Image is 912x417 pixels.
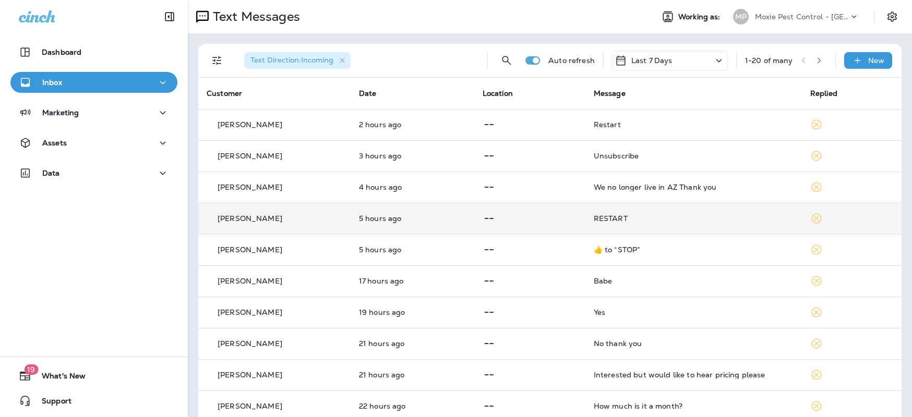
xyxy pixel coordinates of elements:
[10,102,177,123] button: Marketing
[359,246,466,254] p: Sep 9, 2025 08:49 AM
[810,89,837,98] span: Replied
[218,120,282,129] p: [PERSON_NAME]
[359,152,466,160] p: Sep 9, 2025 11:26 AM
[678,13,723,21] span: Working as:
[359,183,466,191] p: Sep 9, 2025 10:12 AM
[24,364,38,375] span: 19
[42,139,67,147] p: Assets
[868,56,884,65] p: New
[218,183,282,191] p: [PERSON_NAME]
[218,308,282,316] p: [PERSON_NAME]
[733,9,749,24] div: MP
[10,163,177,183] button: Data
[594,152,794,160] div: Unsubscribe
[594,183,794,191] div: We no longer live in AZ Thank you
[594,339,794,348] div: No thank you
[250,55,333,65] span: Text Direction : Incoming
[244,52,351,69] div: Text Direction:Incoming
[155,6,184,27] button: Collapse Sidebar
[218,152,282,160] p: [PERSON_NAME]
[359,402,466,410] p: Sep 8, 2025 04:19 PM
[207,89,242,98] span: Customer
[548,56,595,65] p: Auto refresh
[359,120,466,129] p: Sep 9, 2025 11:35 AM
[496,50,517,71] button: Search Messages
[883,7,902,26] button: Settings
[594,371,794,379] div: Interested but would like to hear pricing please
[755,13,849,21] p: Moxie Pest Control - [GEOGRAPHIC_DATA]
[31,397,71,409] span: Support
[42,108,79,117] p: Marketing
[218,214,282,223] p: [PERSON_NAME]
[10,72,177,93] button: Inbox
[594,120,794,129] div: Restart
[218,277,282,285] p: [PERSON_NAME]
[359,214,466,223] p: Sep 9, 2025 09:12 AM
[359,339,466,348] p: Sep 8, 2025 05:12 PM
[31,372,86,384] span: What's New
[10,390,177,411] button: Support
[359,371,466,379] p: Sep 8, 2025 05:07 PM
[42,78,62,87] p: Inbox
[594,308,794,316] div: Yes
[594,277,794,285] div: Babe
[359,277,466,285] p: Sep 8, 2025 09:33 PM
[359,308,466,316] p: Sep 8, 2025 06:36 PM
[218,371,282,379] p: [PERSON_NAME]
[745,56,793,65] div: 1 - 20 of many
[207,50,227,71] button: Filters
[218,246,282,254] p: [PERSON_NAME]
[209,9,300,24] p: Text Messages
[594,246,794,254] div: ​👍​ to “ STOP ”
[10,42,177,63] button: Dashboard
[483,89,513,98] span: Location
[594,214,794,223] div: RESTART
[594,402,794,410] div: How much is it a month?
[359,89,377,98] span: Date
[631,56,673,65] p: Last 7 Days
[594,89,626,98] span: Message
[218,402,282,410] p: [PERSON_NAME]
[10,365,177,386] button: 19What's New
[10,132,177,153] button: Assets
[218,339,282,348] p: [PERSON_NAME]
[42,169,60,177] p: Data
[42,48,81,56] p: Dashboard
